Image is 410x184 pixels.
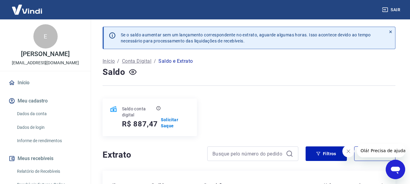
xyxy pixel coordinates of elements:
h5: R$ 887,47 [122,119,158,129]
p: Saldo conta digital [122,106,155,118]
button: Filtros [306,146,347,161]
p: / [154,58,156,65]
img: Vindi [7,0,47,19]
p: Se o saldo aumentar sem um lançamento correspondente no extrato, aguarde algumas horas. Isso acon... [121,32,371,44]
h4: Extrato [103,149,200,161]
p: [EMAIL_ADDRESS][DOMAIN_NAME] [12,60,79,66]
a: Solicitar Saque [161,117,190,129]
span: Olá! Precisa de ajuda? [4,4,51,9]
button: Meu cadastro [7,94,83,108]
iframe: Mensagem da empresa [357,144,405,157]
button: Sair [381,4,403,15]
iframe: Fechar mensagem [342,145,354,157]
h4: Saldo [103,66,125,78]
a: Dados de login [15,121,83,134]
a: Dados da conta [15,108,83,120]
a: Conta Digital [122,58,151,65]
div: E [33,24,58,49]
input: Busque pelo número do pedido [212,149,283,158]
a: Relatório de Recebíveis [15,165,83,178]
p: [PERSON_NAME] [21,51,69,57]
a: Início [7,76,83,89]
a: Início [103,58,115,65]
button: Meus recebíveis [7,152,83,165]
p: Saldo e Extrato [158,58,193,65]
a: Informe de rendimentos [15,135,83,147]
iframe: Botão para abrir a janela de mensagens [386,160,405,179]
p: / [117,58,119,65]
